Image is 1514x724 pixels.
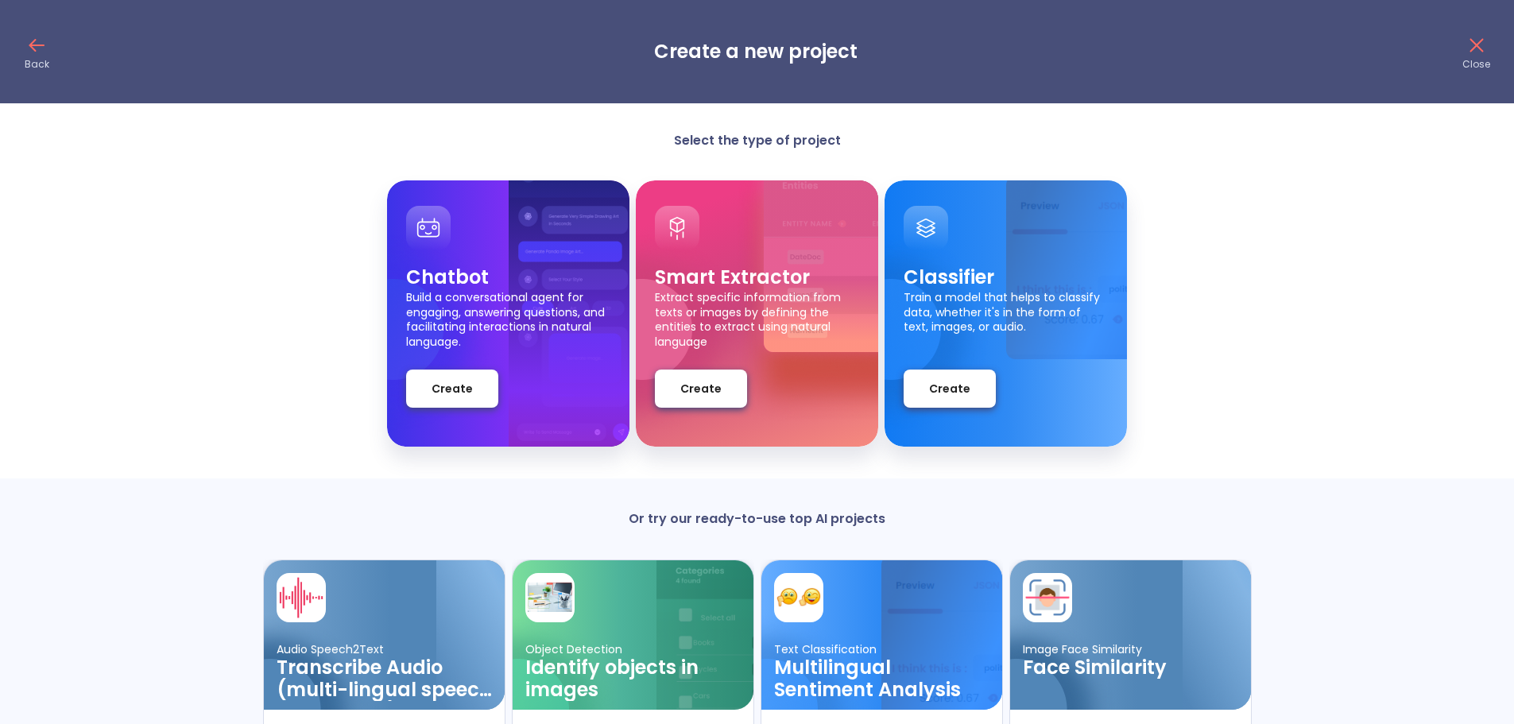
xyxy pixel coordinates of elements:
img: card avatar [1025,575,1070,620]
h3: Create a new project [654,41,858,63]
p: Classifier [904,265,1108,290]
span: Create [929,379,970,399]
p: Extract specific information from texts or images by defining the entities to extract using natur... [655,290,859,346]
button: Create [406,370,498,408]
p: Build a conversational agent for engaging, answering questions, and facilitating interactions in ... [406,290,610,346]
h3: Multilingual Sentiment Analysis [774,656,989,701]
p: Text Classification [774,642,989,657]
p: Train a model that helps to classify data, whether it's in the form of text, images, or audio. [904,290,1108,346]
button: Create [655,370,747,408]
img: card ellipse [264,612,371,710]
p: Image Face Similarity [1023,642,1238,657]
p: Object Detection [525,642,741,657]
p: Select the type of project [598,132,916,149]
p: Chatbot [406,265,610,290]
h3: Face Similarity [1023,656,1238,679]
span: Create [432,379,473,399]
p: Smart Extractor [655,265,859,290]
h3: Identify objects in images [525,656,741,701]
p: Audio Speech2Text [277,642,492,657]
p: Back [25,58,49,71]
span: Create [680,379,722,399]
img: card ellipse [1010,612,1117,710]
img: card avatar [279,575,323,620]
h3: Transcribe Audio (multi-lingual speech recognition) [277,656,492,701]
p: Close [1462,58,1490,71]
img: card avatar [528,575,572,620]
img: card avatar [776,575,821,620]
button: Create [904,370,996,408]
